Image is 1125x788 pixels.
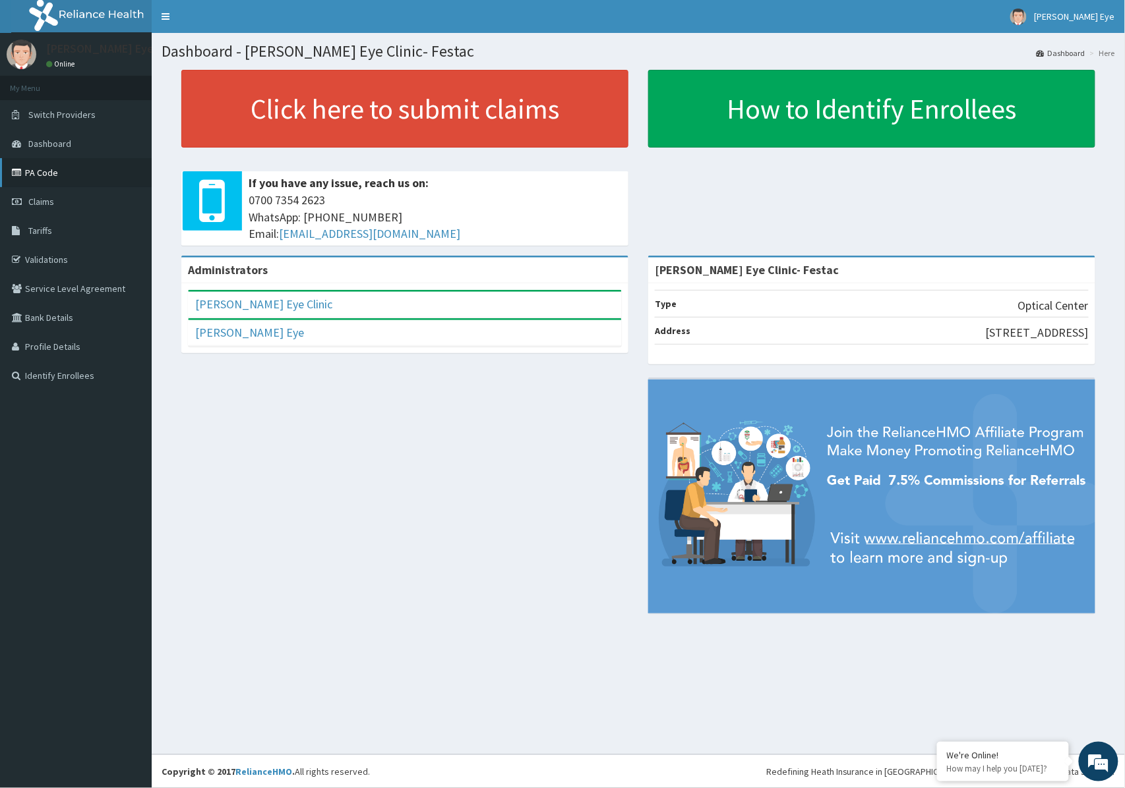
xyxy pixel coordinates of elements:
[195,325,304,340] a: [PERSON_NAME] Eye
[1035,11,1115,22] span: [PERSON_NAME] Eye
[46,43,154,55] p: [PERSON_NAME] Eye
[188,262,268,277] b: Administrators
[648,70,1095,148] a: How to Identify Enrollees
[1010,9,1027,25] img: User Image
[279,226,460,241] a: [EMAIL_ADDRESS][DOMAIN_NAME]
[655,325,690,337] b: Address
[24,66,53,99] img: d_794563401_company_1708531726252_794563401
[162,766,295,777] strong: Copyright © 2017 .
[235,766,292,777] a: RelianceHMO
[1087,47,1115,59] li: Here
[1018,297,1089,314] p: Optical Center
[76,166,182,299] span: We're online!
[162,43,1115,60] h1: Dashboard - [PERSON_NAME] Eye Clinic- Festac
[7,40,36,69] img: User Image
[181,70,628,148] a: Click here to submit claims
[947,749,1059,761] div: We're Online!
[1037,47,1085,59] a: Dashboard
[28,225,52,237] span: Tariffs
[152,754,1125,788] footer: All rights reserved.
[7,360,251,406] textarea: Type your message and hit 'Enter'
[216,7,248,38] div: Minimize live chat window
[249,175,429,190] b: If you have any issue, reach us on:
[648,380,1095,613] img: provider-team-banner.png
[28,196,54,208] span: Claims
[28,138,71,150] span: Dashboard
[249,192,622,242] span: 0700 7354 2623 WhatsApp: [PHONE_NUMBER] Email:
[28,109,96,121] span: Switch Providers
[947,763,1059,774] p: How may I help you today?
[46,59,78,69] a: Online
[69,74,222,91] div: Chat with us now
[986,324,1089,341] p: [STREET_ADDRESS]
[655,298,677,310] b: Type
[655,262,839,277] strong: [PERSON_NAME] Eye Clinic- Festac
[766,765,1115,778] div: Redefining Heath Insurance in [GEOGRAPHIC_DATA] using Telemedicine and Data Science!
[195,296,332,312] a: [PERSON_NAME] Eye Clinic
